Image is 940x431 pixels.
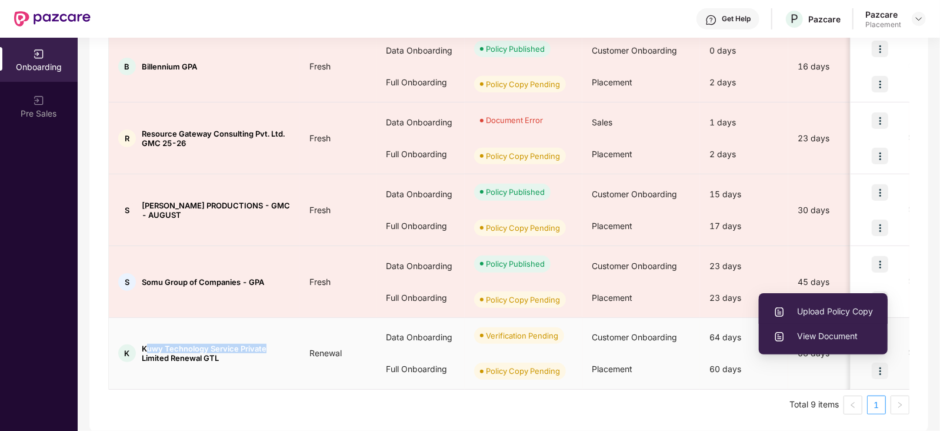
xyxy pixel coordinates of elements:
[700,107,788,138] div: 1 days
[592,189,677,199] span: Customer Onboarding
[118,130,136,147] div: R
[865,9,901,20] div: Pazcare
[700,210,788,242] div: 17 days
[592,77,632,87] span: Placement
[142,62,197,71] span: Billennium GPA
[376,250,465,282] div: Data Onboarding
[376,107,465,138] div: Data Onboarding
[592,261,677,271] span: Customer Onboarding
[142,344,291,363] span: Kuwy Technology Service Private Limited Renewal GTL
[774,306,785,318] img: svg+xml;base64,PHN2ZyBpZD0iVXBsb2FkX0xvZ3MiIGRhdGEtbmFtZT0iVXBsb2FkIExvZ3MiIHhtbG5zPSJodHRwOi8vd3...
[592,149,632,159] span: Placement
[700,321,788,353] div: 64 days
[118,201,136,219] div: S
[486,365,560,377] div: Policy Copy Pending
[592,332,677,342] span: Customer Onboarding
[592,221,632,231] span: Placement
[376,35,465,67] div: Data Onboarding
[891,396,909,415] button: right
[872,148,888,164] img: icon
[300,61,340,71] span: Fresh
[705,14,717,26] img: svg+xml;base64,PHN2ZyBpZD0iSGVscC0zMngzMiIgeG1sbnM9Imh0dHA6Ly93d3cudzMub3JnLzIwMDAvc3ZnIiB3aWR0aD...
[808,14,841,25] div: Pazcare
[774,305,873,318] span: Upload Policy Copy
[376,321,465,353] div: Data Onboarding
[896,402,904,409] span: right
[788,60,888,73] div: 16 days
[376,178,465,210] div: Data Onboarding
[300,205,340,215] span: Fresh
[118,58,136,75] div: B
[700,353,788,385] div: 60 days
[788,204,888,217] div: 30 days
[33,48,45,60] img: svg+xml;base64,PHN2ZyB3aWR0aD0iMjAiIGhlaWdodD0iMjAiIHZpZXdCb3g9IjAgMCAyMCAyMCIgZmlsbD0ibm9uZSIgeG...
[33,95,45,107] img: svg+xml;base64,PHN2ZyB3aWR0aD0iMjAiIGhlaWdodD0iMjAiIHZpZXdCb3g9IjAgMCAyMCAyMCIgZmlsbD0ibm9uZSIgeG...
[872,184,888,201] img: icon
[700,138,788,170] div: 2 days
[486,222,560,234] div: Policy Copy Pending
[789,396,839,415] li: Total 9 items
[774,330,873,343] span: View Document
[592,117,612,127] span: Sales
[486,330,558,342] div: Verification Pending
[376,353,465,385] div: Full Onboarding
[700,282,788,314] div: 23 days
[891,396,909,415] li: Next Page
[300,348,351,358] span: Renewal
[142,129,291,148] span: Resource Gateway Consulting Pvt. Ltd. GMC 25-26
[868,396,885,414] a: 1
[700,35,788,67] div: 0 days
[914,14,924,24] img: svg+xml;base64,PHN2ZyBpZD0iRHJvcGRvd24tMzJ4MzIiIHhtbG5zPSJodHRwOi8vd3d3LnczLm9yZy8yMDAwL3N2ZyIgd2...
[849,402,856,409] span: left
[872,256,888,273] img: icon
[142,201,291,220] span: [PERSON_NAME] PRODUCTIONS - GMC - AUGUST
[844,396,862,415] button: left
[788,132,888,145] div: 23 days
[872,220,888,236] img: icon
[376,138,465,170] div: Full Onboarding
[486,114,543,126] div: Document Error
[14,11,91,26] img: New Pazcare Logo
[865,20,901,29] div: Placement
[592,45,677,55] span: Customer Onboarding
[142,277,264,287] span: Somu Group of Companies - GPA
[486,150,560,162] div: Policy Copy Pending
[700,67,788,98] div: 2 days
[118,344,136,362] div: K
[844,396,862,415] li: Previous Page
[700,250,788,282] div: 23 days
[791,12,798,26] span: P
[486,43,545,55] div: Policy Published
[300,277,340,287] span: Fresh
[700,178,788,210] div: 15 days
[376,282,465,314] div: Full Onboarding
[486,186,545,198] div: Policy Published
[774,331,785,343] img: svg+xml;base64,PHN2ZyBpZD0iVXBsb2FkX0xvZ3MiIGRhdGEtbmFtZT0iVXBsb2FkIExvZ3MiIHhtbG5zPSJodHRwOi8vd3...
[486,258,545,270] div: Policy Published
[722,14,751,24] div: Get Help
[872,363,888,379] img: icon
[486,78,560,90] div: Policy Copy Pending
[118,273,136,291] div: S
[788,276,888,289] div: 45 days
[592,293,632,303] span: Placement
[376,210,465,242] div: Full Onboarding
[300,133,340,143] span: Fresh
[872,112,888,129] img: icon
[872,41,888,57] img: icon
[486,294,560,306] div: Policy Copy Pending
[376,67,465,98] div: Full Onboarding
[592,364,632,374] span: Placement
[872,76,888,92] img: icon
[867,396,886,415] li: 1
